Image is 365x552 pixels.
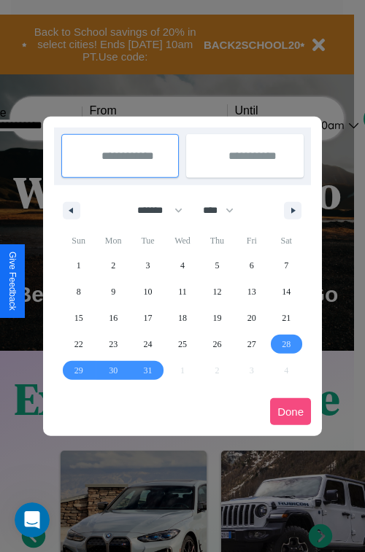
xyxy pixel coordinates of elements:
div: Give Feedback [7,252,18,311]
span: 5 [215,252,219,279]
span: Tue [131,229,165,252]
button: 19 [200,305,234,331]
span: 6 [250,252,254,279]
button: 18 [165,305,199,331]
span: Wed [165,229,199,252]
button: 5 [200,252,234,279]
span: 9 [111,279,115,305]
button: 21 [269,305,304,331]
span: 26 [212,331,221,357]
span: 27 [247,331,256,357]
span: 14 [282,279,291,305]
span: Sun [61,229,96,252]
span: 28 [282,331,291,357]
span: 7 [284,252,288,279]
span: 2 [111,252,115,279]
button: 16 [96,305,130,331]
span: 12 [212,279,221,305]
button: 29 [61,357,96,384]
span: 29 [74,357,83,384]
span: 4 [180,252,185,279]
button: 24 [131,331,165,357]
span: Mon [96,229,130,252]
button: 30 [96,357,130,384]
span: 21 [282,305,291,331]
button: 12 [200,279,234,305]
span: 8 [77,279,81,305]
span: 17 [144,305,153,331]
button: 9 [96,279,130,305]
span: 31 [144,357,153,384]
button: 4 [165,252,199,279]
button: 7 [269,252,304,279]
button: 20 [234,305,269,331]
span: Sat [269,229,304,252]
span: 24 [144,331,153,357]
span: 23 [109,331,118,357]
span: 18 [178,305,187,331]
button: 22 [61,331,96,357]
button: 26 [200,331,234,357]
span: 16 [109,305,118,331]
span: 30 [109,357,118,384]
span: 22 [74,331,83,357]
button: 23 [96,331,130,357]
button: 14 [269,279,304,305]
button: 8 [61,279,96,305]
iframe: Intercom live chat [15,502,50,537]
button: 11 [165,279,199,305]
button: 25 [165,331,199,357]
span: 10 [144,279,153,305]
span: 1 [77,252,81,279]
button: 2 [96,252,130,279]
button: 13 [234,279,269,305]
button: 6 [234,252,269,279]
button: 31 [131,357,165,384]
span: 20 [247,305,256,331]
button: Done [270,398,311,425]
span: Fri [234,229,269,252]
button: 28 [269,331,304,357]
button: 3 [131,252,165,279]
span: 25 [178,331,187,357]
span: 13 [247,279,256,305]
button: 17 [131,305,165,331]
span: 11 [178,279,187,305]
span: 15 [74,305,83,331]
button: 1 [61,252,96,279]
span: 3 [146,252,150,279]
button: 27 [234,331,269,357]
span: 19 [212,305,221,331]
button: 10 [131,279,165,305]
span: Thu [200,229,234,252]
button: 15 [61,305,96,331]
